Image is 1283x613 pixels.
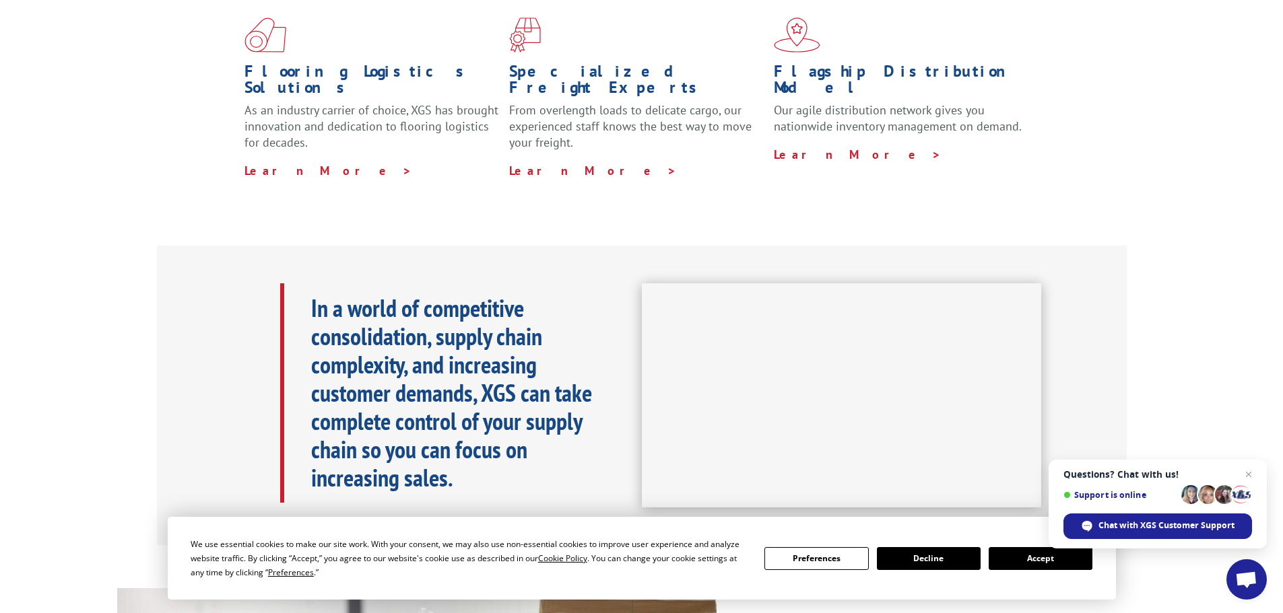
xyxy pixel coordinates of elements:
h1: Flagship Distribution Model [774,63,1028,102]
b: In a world of competitive consolidation, supply chain complexity, and increasing customer demands... [311,292,592,493]
a: Learn More > [509,163,677,178]
p: From overlength loads to delicate cargo, our experienced staff knows the best way to move your fr... [509,102,764,162]
span: Our agile distribution network gives you nationwide inventory management on demand. [774,102,1022,134]
span: Close chat [1241,466,1257,482]
a: Learn More > [774,147,942,162]
a: Learn More > [244,163,412,178]
div: Cookie Consent Prompt [168,517,1116,600]
span: Chat with XGS Customer Support [1098,519,1235,532]
img: xgs-icon-flagship-distribution-model-red [774,17,820,52]
button: Decline [877,547,981,570]
span: Preferences [268,567,314,578]
span: Questions? Chat with us! [1063,469,1252,480]
iframe: XGS Logistics Solutions [642,283,1041,508]
h1: Specialized Freight Experts [509,63,764,102]
h1: Flooring Logistics Solutions [244,63,499,102]
span: Cookie Policy [538,552,587,564]
img: xgs-icon-focused-on-flooring-red [509,17,541,52]
div: Open chat [1226,559,1267,600]
div: We use essential cookies to make our site work. With your consent, we may also use non-essential ... [191,537,748,579]
div: Chat with XGS Customer Support [1063,513,1252,539]
img: xgs-icon-total-supply-chain-intelligence-red [244,17,286,52]
span: As an industry carrier of choice, XGS has brought innovation and dedication to flooring logistics... [244,102,498,150]
button: Preferences [764,547,868,570]
span: Support is online [1063,490,1177,500]
button: Accept [989,547,1092,570]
